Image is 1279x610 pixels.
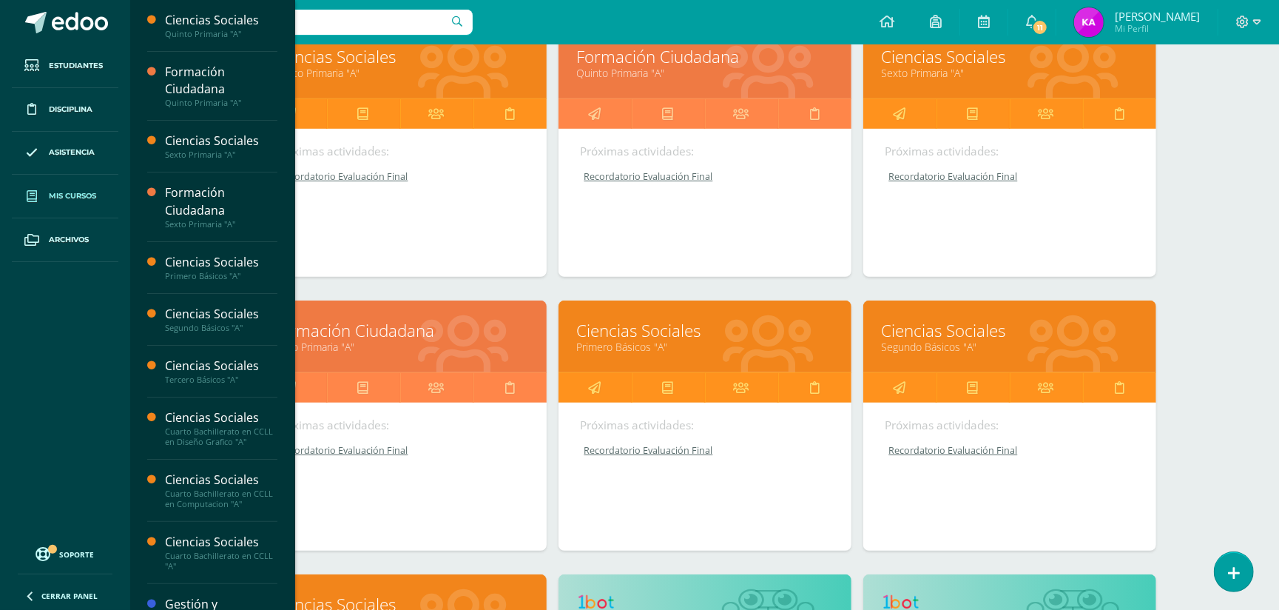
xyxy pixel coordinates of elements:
a: Asistencia [12,132,118,175]
span: Soporte [60,549,95,560]
div: Segundo Básicos "A" [165,323,277,333]
div: Próximas actividades: [276,418,524,433]
span: Estudiantes [49,60,103,72]
div: Ciencias Sociales [165,472,277,489]
a: Ciencias SocialesQuinto Primaria "A" [165,12,277,39]
div: Formación Ciudadana [165,64,277,98]
div: Sexto Primaria "A" [165,150,277,160]
a: Ciencias Sociales [882,319,1138,342]
a: Ciencias SocialesCuarto Bachillerato en CCLL en Diseño Grafico "A" [165,409,277,447]
a: Primero Básicos "A" [577,340,833,354]
span: Disciplina [49,104,92,115]
a: Disciplina [12,88,118,132]
a: Recordatorio Evaluación Final [581,444,831,457]
a: Recordatorio Evaluación Final [885,444,1135,457]
div: Sexto Primaria "A" [165,219,277,229]
a: Ciencias Sociales [882,45,1138,68]
div: Cuarto Bachillerato en CCLL en Diseño Grafico "A" [165,426,277,447]
a: Formación CiudadanaQuinto Primaria "A" [165,64,277,108]
a: Sexto Primaria "A" [272,340,528,354]
input: Busca un usuario... [140,10,473,35]
span: Mi Perfil [1115,22,1200,35]
div: Ciencias Sociales [165,358,277,375]
a: Quinto Primaria "A" [577,66,833,80]
a: Formación CiudadanaSexto Primaria "A" [165,184,277,229]
div: Próximas actividades: [581,144,829,159]
a: Formación Ciudadana [272,319,528,342]
a: Ciencias Sociales [272,45,528,68]
a: Recordatorio Evaluación Final [276,170,526,183]
span: [PERSON_NAME] [1115,9,1200,24]
a: Ciencias Sociales [577,319,833,342]
a: Archivos [12,218,118,262]
a: Quinto Primaria "A" [272,66,528,80]
div: Próximas actividades: [885,418,1134,433]
div: Ciencias Sociales [165,306,277,323]
img: ee9905f3ddea80430bd35db111ce2314.png [1074,7,1104,37]
a: Ciencias SocialesSexto Primaria "A" [165,133,277,160]
span: Cerrar panel [41,591,98,601]
a: Recordatorio Evaluación Final [885,170,1135,183]
a: Ciencias SocialesCuarto Bachillerato en CCLL en Computacion "A" [165,472,277,509]
a: Ciencias SocialesSegundo Básicos "A" [165,306,277,333]
a: Recordatorio Evaluación Final [276,444,526,457]
span: Archivos [49,234,89,246]
span: Asistencia [49,147,95,158]
span: Mis cursos [49,190,96,202]
a: Ciencias SocialesCuarto Bachillerato en CCLL "A" [165,534,277,572]
div: Próximas actividades: [276,144,524,159]
div: Próximas actividades: [885,144,1134,159]
div: Ciencias Sociales [165,254,277,271]
a: Segundo Básicos "A" [882,340,1138,354]
a: Formación Ciudadana [577,45,833,68]
a: Sexto Primaria "A" [882,66,1138,80]
div: Primero Básicos "A" [165,271,277,281]
a: Estudiantes [12,44,118,88]
div: Ciencias Sociales [165,12,277,29]
a: Ciencias SocialesTercero Básicos "A" [165,358,277,385]
div: Formación Ciudadana [165,184,277,218]
div: Próximas actividades: [581,418,829,433]
div: Quinto Primaria "A" [165,98,277,108]
div: Cuarto Bachillerato en CCLL "A" [165,551,277,572]
div: Ciencias Sociales [165,409,277,426]
a: Mis cursos [12,175,118,218]
div: Cuarto Bachillerato en CCLL en Computacion "A" [165,489,277,509]
a: Soporte [18,543,112,563]
a: Recordatorio Evaluación Final [581,170,831,183]
div: Tercero Básicos "A" [165,375,277,385]
a: Ciencias SocialesPrimero Básicos "A" [165,254,277,281]
div: Quinto Primaria "A" [165,29,277,39]
span: 11 [1032,19,1048,36]
div: Ciencias Sociales [165,133,277,150]
div: Ciencias Sociales [165,534,277,551]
